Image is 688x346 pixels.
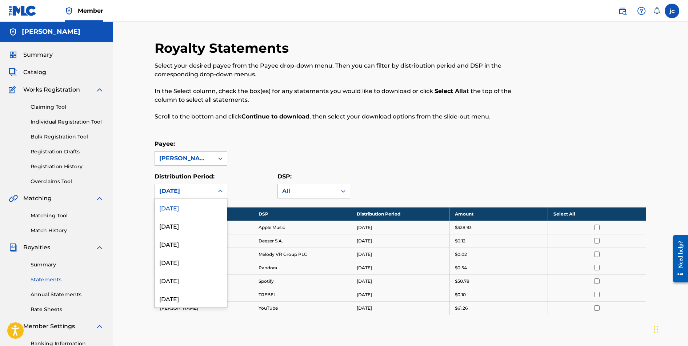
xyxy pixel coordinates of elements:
[253,301,351,315] td: YouTube
[351,221,449,234] td: [DATE]
[351,274,449,288] td: [DATE]
[23,85,80,94] span: Works Registration
[253,221,351,234] td: Apple Music
[277,173,292,180] label: DSP:
[31,148,104,156] a: Registration Drafts
[615,4,630,18] a: Public Search
[95,243,104,252] img: expand
[31,133,104,141] a: Bulk Registration Tool
[253,261,351,274] td: Pandora
[282,187,332,196] div: All
[155,61,533,79] p: Select your desired payee from the Payee drop-down menu. Then you can filter by distribution peri...
[155,87,533,104] p: In the Select column, check the box(es) for any statements you would like to download or click at...
[455,251,467,258] p: $0.02
[455,305,468,311] p: $61.26
[9,85,18,94] img: Works Registration
[95,194,104,203] img: expand
[31,291,104,298] a: Annual Statements
[449,207,548,221] th: Amount
[155,173,215,180] label: Distribution Period:
[351,301,449,315] td: [DATE]
[155,140,175,147] label: Payee:
[155,289,227,307] div: [DATE]
[654,318,658,340] div: Drag
[155,253,227,271] div: [DATE]
[653,7,660,15] div: Notifications
[9,322,17,331] img: Member Settings
[31,306,104,313] a: Rate Sheets
[455,278,469,285] p: $50.78
[455,265,467,271] p: $0.54
[455,238,465,244] p: $0.12
[23,194,52,203] span: Matching
[634,4,649,18] div: Help
[665,4,679,18] div: User Menu
[637,7,646,15] img: help
[253,248,351,261] td: Melody VR Group PLC
[155,40,292,56] h2: Royalty Statements
[9,194,18,203] img: Matching
[351,288,449,301] td: [DATE]
[618,7,627,15] img: search
[65,7,73,15] img: Top Rightsholder
[241,113,309,120] strong: Continue to download
[31,118,104,126] a: Individual Registration Tool
[9,28,17,36] img: Accounts
[351,261,449,274] td: [DATE]
[548,207,646,221] th: Select All
[31,178,104,185] a: Overclaims Tool
[652,311,688,346] iframe: Chat Widget
[155,271,227,289] div: [DATE]
[455,291,466,298] p: $0.10
[31,103,104,111] a: Claiming Tool
[9,51,17,59] img: Summary
[22,28,80,36] h5: jorge armando cordova
[31,212,104,220] a: Matching Tool
[253,234,351,248] td: Deezer S.A.
[351,207,449,221] th: Distribution Period
[155,198,227,217] div: [DATE]
[455,224,472,231] p: $328.93
[9,68,46,77] a: CatalogCatalog
[31,163,104,170] a: Registration History
[23,68,46,77] span: Catalog
[668,229,688,289] iframe: Resource Center
[23,243,50,252] span: Royalties
[159,154,209,163] div: [PERSON_NAME]
[155,217,227,235] div: [DATE]
[95,85,104,94] img: expand
[351,248,449,261] td: [DATE]
[31,227,104,234] a: Match History
[435,88,463,94] strong: Select All
[253,274,351,288] td: Spotify
[95,322,104,331] img: expand
[253,288,351,301] td: TREBEL
[159,187,209,196] div: [DATE]
[23,322,75,331] span: Member Settings
[9,68,17,77] img: Catalog
[155,235,227,253] div: [DATE]
[351,234,449,248] td: [DATE]
[253,207,351,221] th: DSP
[23,51,53,59] span: Summary
[78,7,103,15] span: Member
[9,5,37,16] img: MLC Logo
[31,276,104,283] a: Statements
[9,51,53,59] a: SummarySummary
[155,112,533,121] p: Scroll to the bottom and click , then select your download options from the slide-out menu.
[31,261,104,269] a: Summary
[155,301,253,315] td: [PERSON_NAME]
[9,243,17,252] img: Royalties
